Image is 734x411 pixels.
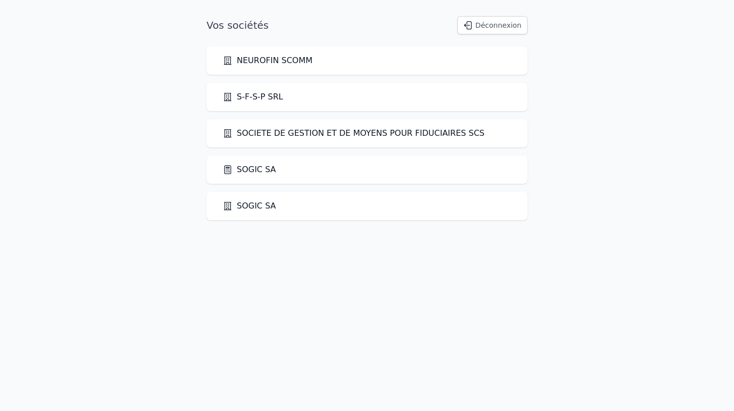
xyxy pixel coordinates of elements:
h1: Vos sociétés [206,18,269,32]
a: S-F-S-P SRL [223,91,283,103]
a: SOGIC SA [223,200,276,212]
a: SOGIC SA [223,164,276,176]
a: NEUROFIN SCOMM [223,55,312,67]
a: SOCIETE DE GESTION ET DE MOYENS POUR FIDUCIAIRES SCS [223,127,485,139]
button: Déconnexion [457,16,528,34]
